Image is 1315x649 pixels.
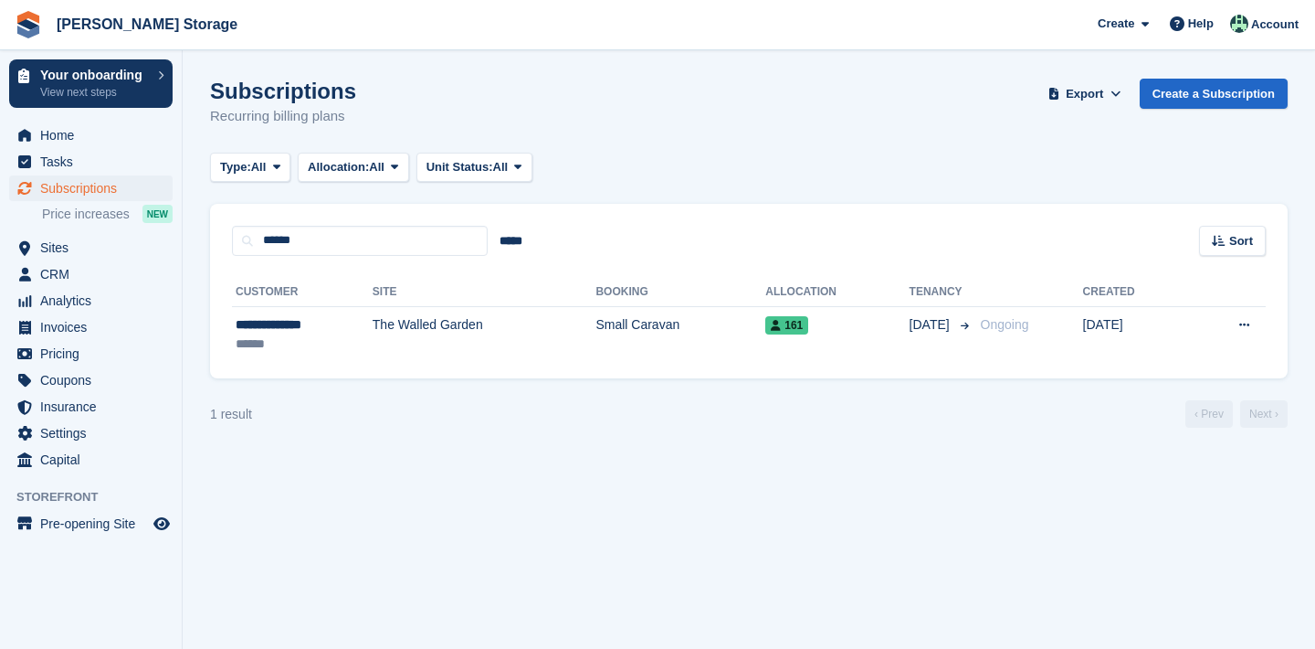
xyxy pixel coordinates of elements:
[1083,278,1189,307] th: Created
[210,405,252,424] div: 1 result
[9,122,173,148] a: menu
[373,306,596,364] td: The Walled Garden
[9,288,173,314] a: menu
[493,158,509,176] span: All
[9,511,173,537] a: menu
[42,206,130,223] span: Price increases
[308,158,369,176] span: Allocation:
[9,235,173,261] a: menu
[40,367,150,393] span: Coupons
[981,317,1029,332] span: Ongoing
[40,511,150,537] span: Pre-opening Site
[210,106,356,127] p: Recurring billing plans
[595,306,765,364] td: Small Caravan
[426,158,493,176] span: Unit Status:
[9,176,173,201] a: menu
[42,204,173,224] a: Price increases NEW
[298,153,409,183] button: Allocation: All
[373,278,596,307] th: Site
[9,394,173,420] a: menu
[1240,400,1288,428] a: Next
[1083,306,1189,364] td: [DATE]
[40,122,150,148] span: Home
[232,278,373,307] th: Customer
[369,158,384,176] span: All
[151,513,173,535] a: Preview store
[1251,16,1299,34] span: Account
[210,153,290,183] button: Type: All
[1098,15,1134,33] span: Create
[9,261,173,287] a: menu
[910,278,973,307] th: Tenancy
[40,420,150,446] span: Settings
[40,261,150,287] span: CRM
[142,205,173,223] div: NEW
[9,367,173,393] a: menu
[1188,15,1214,33] span: Help
[1230,15,1248,33] img: Nicholas Pain
[1045,79,1125,109] button: Export
[9,447,173,473] a: menu
[40,341,150,367] span: Pricing
[1066,85,1103,103] span: Export
[9,149,173,175] a: menu
[9,341,173,367] a: menu
[220,158,251,176] span: Type:
[210,79,356,103] h1: Subscriptions
[40,84,149,101] p: View next steps
[765,316,808,335] span: 161
[40,394,150,420] span: Insurance
[416,153,532,183] button: Unit Status: All
[765,278,909,307] th: Allocation
[16,488,182,506] span: Storefront
[40,69,149,81] p: Your onboarding
[910,315,953,335] span: [DATE]
[40,447,150,473] span: Capital
[251,158,267,176] span: All
[40,288,150,314] span: Analytics
[1185,400,1233,428] a: Previous
[49,9,245,39] a: [PERSON_NAME] Storage
[595,278,765,307] th: Booking
[9,420,173,446] a: menu
[40,149,150,175] span: Tasks
[15,11,42,38] img: stora-icon-8386f47178a22dfd0bd8f6a31ec36ba5ce8667c1dd55bd0f319d3a0aa187defe.svg
[1140,79,1288,109] a: Create a Subscription
[40,176,150,201] span: Subscriptions
[40,235,150,261] span: Sites
[1229,232,1253,250] span: Sort
[9,314,173,340] a: menu
[40,314,150,340] span: Invoices
[9,59,173,108] a: Your onboarding View next steps
[1182,400,1291,428] nav: Page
